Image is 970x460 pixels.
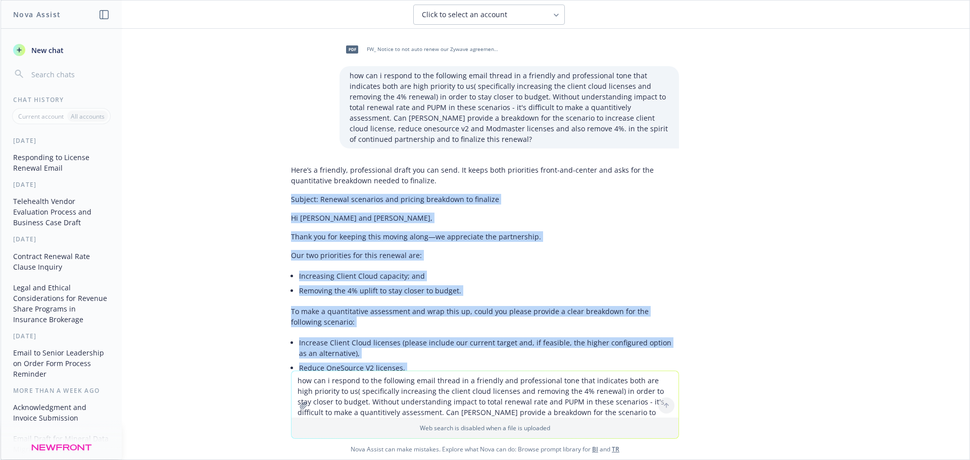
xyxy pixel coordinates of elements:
[1,235,122,243] div: [DATE]
[1,332,122,340] div: [DATE]
[9,430,114,457] button: Email Draft for Mineral Data Migration to Newfront
[9,193,114,231] button: Telehealth Vendor Evaluation Process and Business Case Draft
[346,45,358,53] span: pdf
[339,37,501,62] div: pdfFW_ Notice to not auto renew our Zywave agreement.pdf
[9,279,114,328] button: Legal and Ethical Considerations for Revenue Share Programs in Insurance Brokerage
[71,112,105,121] p: All accounts
[9,399,114,426] button: Acknowledgment and Invoice Submission
[291,231,679,242] p: Thank you for keeping this moving along—we appreciate the partnership.
[9,149,114,176] button: Responding to License Renewal Email
[1,180,122,189] div: [DATE]
[291,194,679,205] p: Subject: Renewal scenarios and pricing breakdown to finalize
[9,344,114,382] button: Email to Senior Leadership on Order Form Process Reminder
[29,67,110,81] input: Search chats
[291,250,679,261] p: Our two priorities for this renewal are:
[1,136,122,145] div: [DATE]
[5,439,965,459] span: Nova Assist can make mistakes. Explore what Nova can do: Browse prompt library for and
[9,41,114,59] button: New chat
[299,283,679,298] li: Removing the 4% uplift to stay closer to budget.
[291,213,679,223] p: Hi [PERSON_NAME] and [PERSON_NAME],
[29,45,64,56] span: New chat
[291,306,679,327] p: To make a quantitative assessment and wrap this up, could you please provide a clear breakdown fo...
[13,9,61,20] h1: Nova Assist
[1,95,122,104] div: Chat History
[350,70,669,144] p: how can i respond to the following email thread in a friendly and professional tone that indicate...
[592,445,598,453] a: BI
[422,10,507,20] span: Click to select an account
[1,386,122,395] div: More than a week ago
[299,269,679,283] li: Increasing Client Cloud capacity; and
[18,112,64,121] p: Current account
[291,165,679,186] p: Here’s a friendly, professional draft you can send. It keeps both priorities front-and-center and...
[9,248,114,275] button: Contract Renewal Rate Clause Inquiry
[612,445,619,453] a: TR
[298,424,672,432] p: Web search is disabled when a file is uploaded
[299,335,679,361] li: Increase Client Cloud licenses (please include our current target and, if feasible, the higher co...
[413,5,565,25] button: Click to select an account
[299,361,679,375] li: Reduce OneSource V2 licenses,
[367,46,499,53] span: FW_ Notice to not auto renew our Zywave agreement.pdf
